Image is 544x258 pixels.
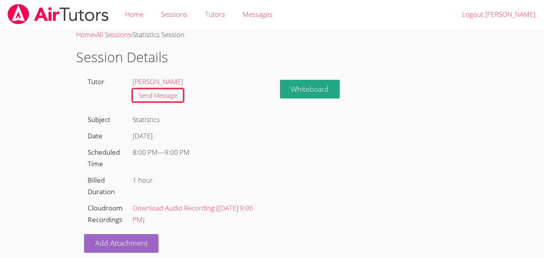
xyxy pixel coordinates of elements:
button: Whiteboard [280,80,340,98]
a: [PERSON_NAME] [133,77,183,86]
a: Home [76,30,94,39]
div: 1 hour [129,172,264,189]
img: airtutors_banner-c4298cdbf04f3fff15de1276eac7730deb9818008684d7c2e4769d2f7ddbe033.png [7,4,110,24]
h1: Session Details [76,47,468,67]
div: — [133,147,260,158]
span: [DATE] 9:06 PM [133,203,253,224]
label: Cloudroom Recordings [88,203,123,224]
label: Scheduled Time [88,148,120,168]
a: All Sessions [96,30,131,39]
span: Messages [243,10,272,19]
label: Tutor [88,77,104,86]
span: Statistics Session [133,30,184,39]
div: [DATE] [133,130,260,142]
a: Add Attachment [84,234,159,253]
div: Statistics [129,112,264,128]
span: 8:00 PM [133,148,158,157]
a: Send Message [133,89,183,102]
a: Download Audio Recording ([DATE] 9:06 PM) [133,203,253,224]
label: Date [88,131,102,140]
span: 9:00 PM [164,148,190,157]
label: Billed Duration [88,175,115,196]
label: Subject [88,115,110,124]
div: › › [76,29,468,41]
